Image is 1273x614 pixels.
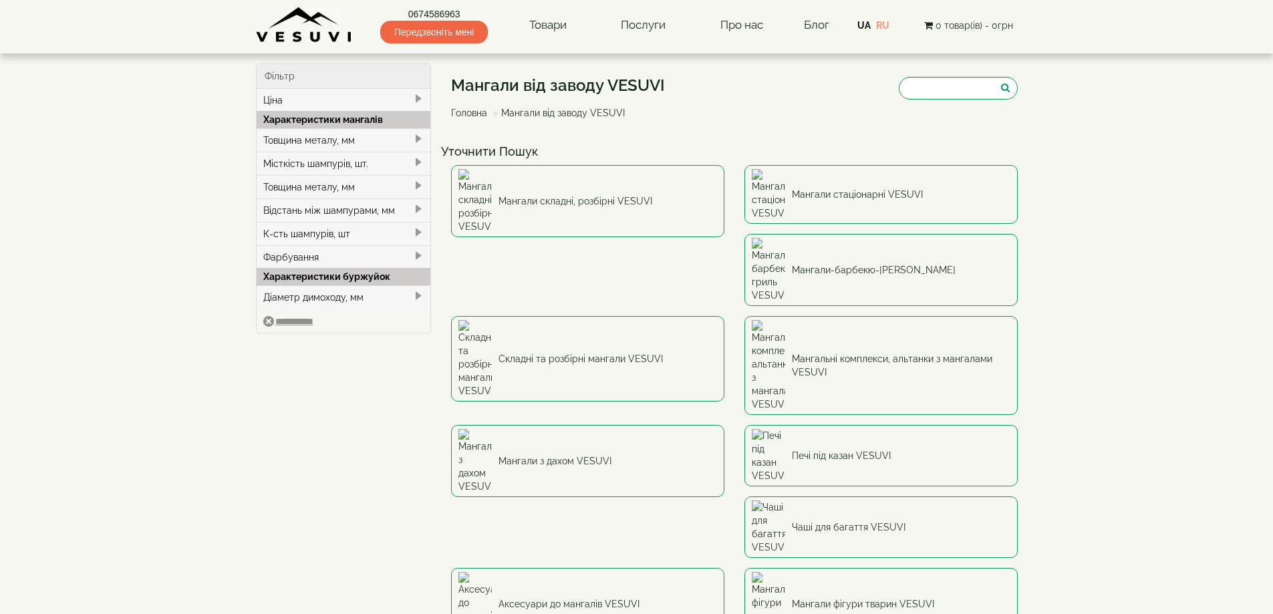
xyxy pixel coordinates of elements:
[490,106,625,120] li: Мангали від заводу VESUVI
[857,20,871,31] a: UA
[744,234,1018,306] a: Мангали-барбекю-гриль VESUVI Мангали-барбекю-[PERSON_NAME]
[451,165,724,237] a: Мангали складні, розбірні VESUVI Мангали складні, розбірні VESUVI
[257,245,431,269] div: Фарбування
[744,316,1018,415] a: Мангальні комплекси, альтанки з мангалами VESUVI Мангальні комплекси, альтанки з мангалами VESUVI
[451,108,487,118] a: Головна
[752,320,785,411] img: Мангальні комплекси, альтанки з мангалами VESUVI
[380,7,488,21] a: 0674586963
[936,20,1013,31] span: 0 товар(ів) - 0грн
[257,152,431,175] div: Місткість шампурів, шт.
[257,285,431,309] div: Діаметр димоходу, мм
[451,316,724,402] a: Складні та розбірні мангали VESUVI Складні та розбірні мангали VESUVI
[744,165,1018,224] a: Мангали стаціонарні VESUVI Мангали стаціонарні VESUVI
[516,10,580,41] a: Товари
[257,89,431,112] div: Ціна
[257,175,431,198] div: Товщина металу, мм
[744,425,1018,486] a: Печі під казан VESUVI Печі під казан VESUVI
[441,145,1028,158] h4: Уточнити Пошук
[380,21,488,43] span: Передзвоніть мені
[744,496,1018,558] a: Чаші для багаття VESUVI Чаші для багаття VESUVI
[458,429,492,493] img: Мангали з дахом VESUVI
[458,169,492,233] img: Мангали складні, розбірні VESUVI
[257,64,431,89] div: Фільтр
[451,77,665,94] h1: Мангали від заводу VESUVI
[257,198,431,222] div: Відстань між шампурами, мм
[752,169,785,220] img: Мангали стаціонарні VESUVI
[458,320,492,398] img: Складні та розбірні мангали VESUVI
[752,500,785,554] img: Чаші для багаття VESUVI
[451,425,724,497] a: Мангали з дахом VESUVI Мангали з дахом VESUVI
[257,128,431,152] div: Товщина металу, мм
[257,268,431,285] div: Характеристики буржуйок
[257,222,431,245] div: К-сть шампурів, шт
[752,429,785,482] img: Печі під казан VESUVI
[876,20,889,31] a: RU
[752,238,785,302] img: Мангали-барбекю-гриль VESUVI
[920,18,1017,33] button: 0 товар(ів) - 0грн
[707,10,776,41] a: Про нас
[256,7,353,43] img: Завод VESUVI
[257,111,431,128] div: Характеристики мангалів
[607,10,679,41] a: Послуги
[804,18,829,31] a: Блог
